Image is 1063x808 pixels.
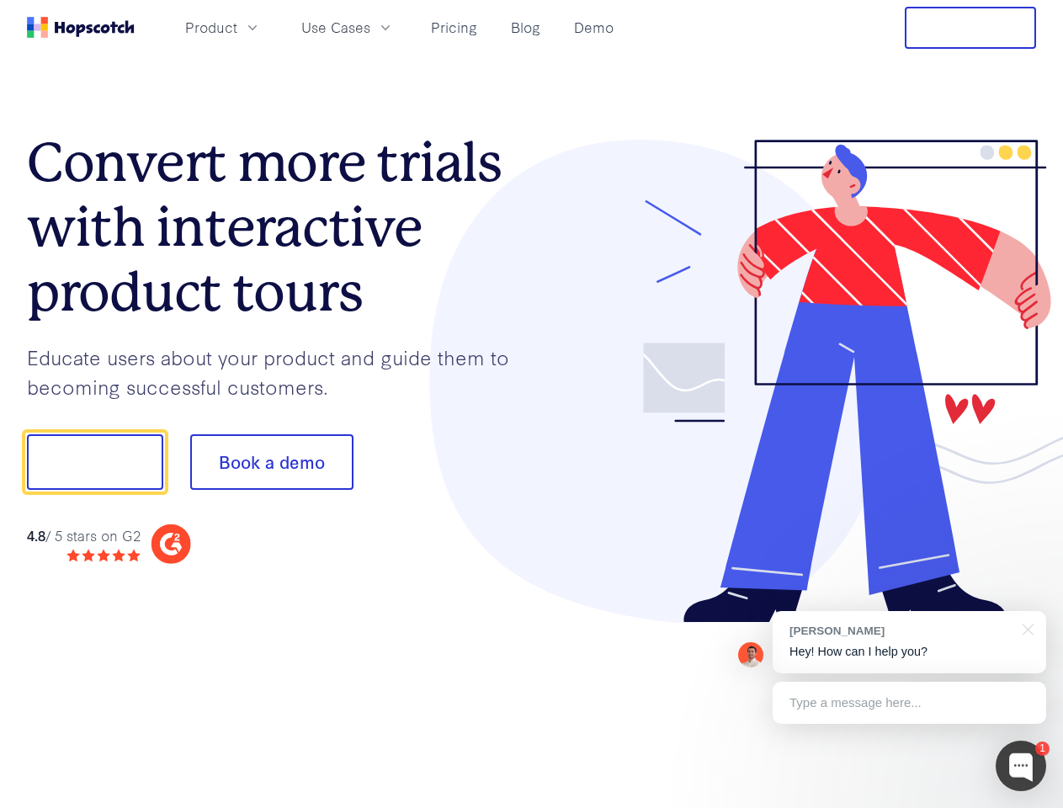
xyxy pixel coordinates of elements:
div: / 5 stars on G2 [27,525,141,546]
button: Use Cases [291,13,404,41]
p: Educate users about your product and guide them to becoming successful customers. [27,343,532,401]
div: [PERSON_NAME] [789,623,1013,639]
span: Product [185,17,237,38]
a: Pricing [424,13,484,41]
button: Show me! [27,434,163,490]
a: Blog [504,13,547,41]
span: Use Cases [301,17,370,38]
a: Demo [567,13,620,41]
button: Free Trial [905,7,1036,49]
button: Product [175,13,271,41]
strong: 4.8 [27,525,45,545]
h1: Convert more trials with interactive product tours [27,130,532,324]
p: Hey! How can I help you? [789,643,1029,661]
div: 1 [1035,742,1050,756]
a: Home [27,17,135,38]
div: Type a message here... [773,682,1046,724]
button: Book a demo [190,434,353,490]
img: Mark Spera [738,642,763,667]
